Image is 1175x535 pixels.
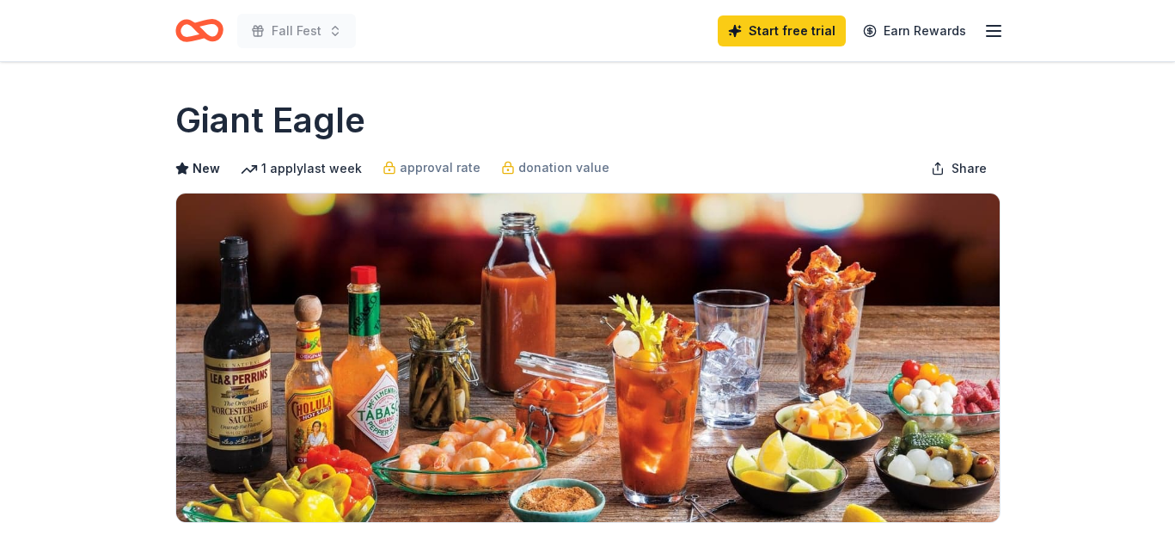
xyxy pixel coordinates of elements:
a: donation value [501,157,609,178]
div: 1 apply last week [241,158,362,179]
span: New [193,158,220,179]
img: Image for Giant Eagle [176,194,1000,522]
span: approval rate [400,157,480,178]
h1: Giant Eagle [175,96,365,145]
a: Home [175,10,223,51]
a: approval rate [382,157,480,178]
a: Start free trial [718,15,846,46]
button: Share [917,151,1001,186]
span: Share [952,158,987,179]
button: Fall Fest [237,14,356,48]
a: Earn Rewards [853,15,976,46]
span: Fall Fest [272,21,321,41]
span: donation value [518,157,609,178]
